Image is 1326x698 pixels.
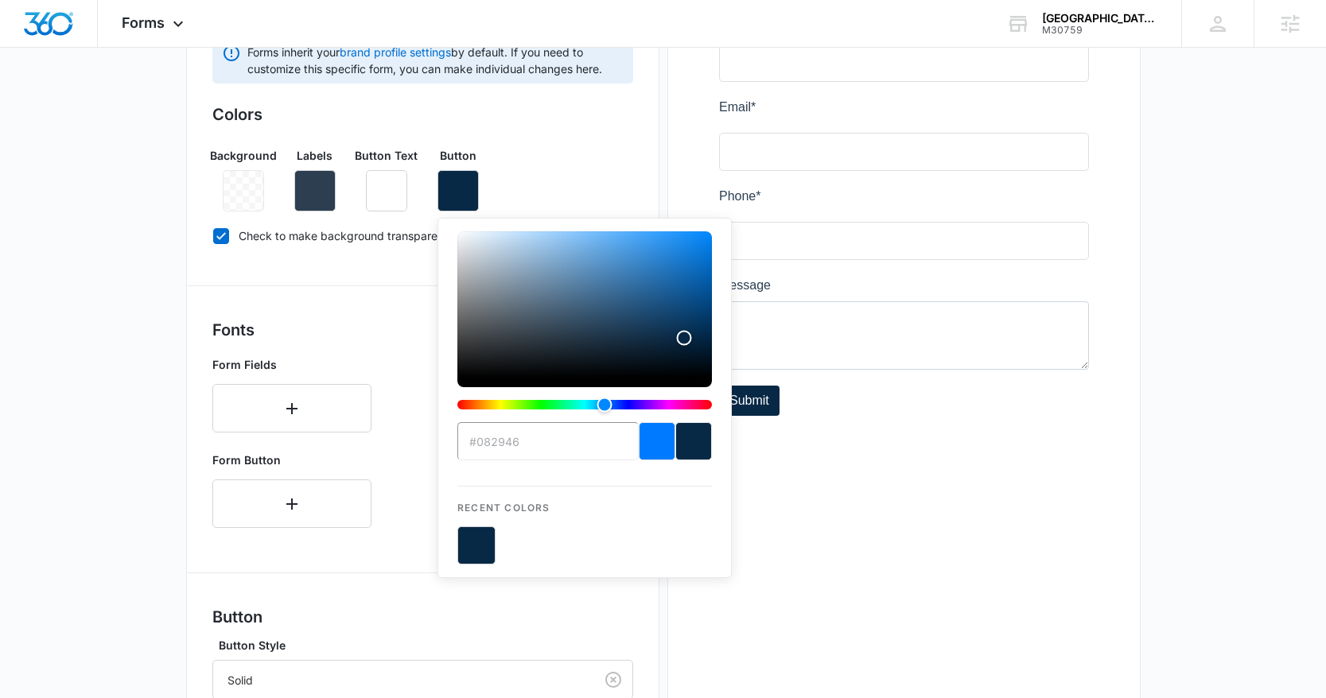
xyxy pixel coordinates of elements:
[457,487,712,515] p: Recent Colors
[457,231,712,564] div: color-picker-container
[355,147,418,164] p: Button Text
[212,356,371,373] p: Form Fields
[457,231,712,422] div: color-picker
[212,605,633,629] h3: Button
[212,452,371,468] p: Form Button
[247,44,624,77] span: Forms inherit your by default. If you need to customize this specific form, you can make individu...
[601,667,626,692] button: Clear
[212,318,633,342] h3: Fonts
[212,103,633,126] h3: Colors
[297,147,332,164] p: Labels
[457,231,712,378] div: Color
[219,637,640,653] label: Button Style
[457,400,712,409] div: Hue
[212,227,633,244] label: Check to make background transparent
[10,385,50,398] span: Submit
[457,422,639,460] input: color-picker-input
[340,45,451,59] a: brand profile settings
[440,147,476,164] p: Button
[210,147,277,164] p: Background
[639,422,675,460] div: previous color
[122,14,165,31] span: Forms
[675,422,712,460] div: current color selection
[1042,12,1158,25] div: account name
[1042,25,1158,36] div: account id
